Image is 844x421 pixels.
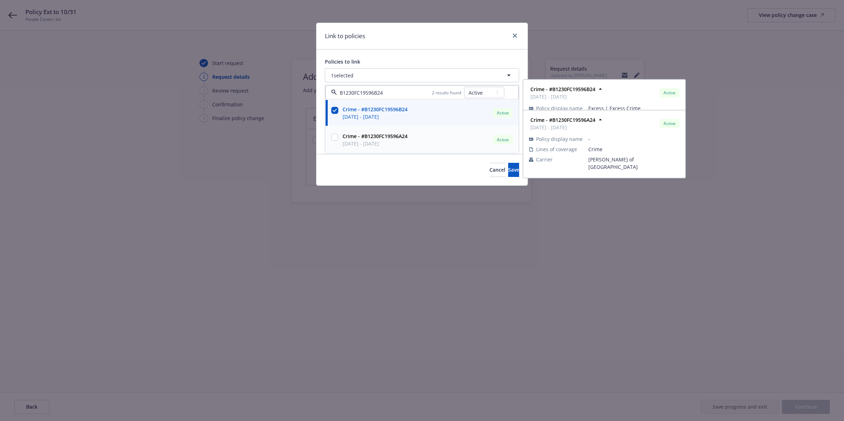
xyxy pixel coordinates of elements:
span: Lines of coverage [536,146,577,153]
span: Cancel [489,166,505,173]
strong: Crime - #B1230FC19596A24 [530,117,595,123]
span: [DATE] - [DATE] [343,113,408,120]
h1: Link to policies [325,31,365,41]
strong: Crime - #B1230FC19596B24 [343,106,408,113]
span: 2 results found [432,89,461,95]
span: Carrier [536,156,553,163]
span: Policy display name [536,105,583,112]
strong: Crime - #B1230FC19596B24 [530,86,595,93]
span: [DATE] - [DATE] [343,140,408,147]
input: Filter by keyword [337,89,432,96]
span: Policies to link [325,58,360,65]
span: Save [508,166,519,173]
span: Active [662,120,677,127]
a: close [511,31,519,40]
span: Active [496,110,510,116]
span: Policy display name [536,135,583,143]
span: 1 selected [331,72,353,79]
span: [DATE] - [DATE] [530,93,595,100]
button: Save [508,163,519,177]
span: Excess | Excess Crime [588,105,679,112]
span: Crime [588,146,679,153]
span: Active [662,90,677,96]
span: Active [496,137,510,143]
strong: Crime - #B1230FC19596A24 [343,133,408,140]
button: Cancel [489,163,505,177]
button: 1selected [325,68,519,82]
span: [DATE] - [DATE] [530,124,595,131]
span: [PERSON_NAME] of [GEOGRAPHIC_DATA] [588,156,679,171]
span: - [588,135,679,143]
